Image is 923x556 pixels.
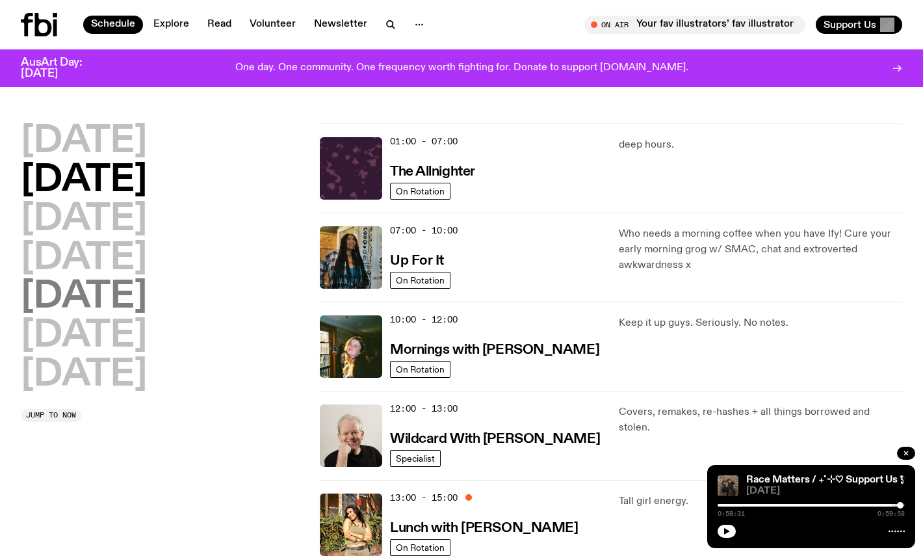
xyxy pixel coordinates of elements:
[306,16,375,34] a: Newsletter
[21,409,81,422] button: Jump to now
[21,241,147,277] button: [DATE]
[390,539,450,556] a: On Rotation
[21,318,147,354] button: [DATE]
[390,432,600,446] h3: Wildcard With [PERSON_NAME]
[746,475,909,485] a: Race Matters / ₊˚⊹♡ Support Us *ೃ༄
[619,226,902,273] p: Who needs a morning coffee when you have Ify! Cure your early morning grog w/ SMAC, chat and extr...
[21,202,147,238] button: [DATE]
[816,16,902,34] button: Support Us
[396,275,445,285] span: On Rotation
[21,57,104,79] h3: AusArt Day: [DATE]
[26,412,76,419] span: Jump to now
[396,453,435,463] span: Specialist
[619,137,902,153] p: deep hours.
[242,16,304,34] a: Volunteer
[83,16,143,34] a: Schedule
[390,522,578,535] h3: Lunch with [PERSON_NAME]
[396,186,445,196] span: On Rotation
[235,62,688,74] p: One day. One community. One frequency worth fighting for. Donate to support [DOMAIN_NAME].
[390,492,458,504] span: 13:00 - 15:00
[320,315,382,378] img: Freya smiles coyly as she poses for the image.
[390,519,578,535] a: Lunch with [PERSON_NAME]
[390,341,599,357] a: Mornings with [PERSON_NAME]
[396,364,445,374] span: On Rotation
[390,343,599,357] h3: Mornings with [PERSON_NAME]
[320,226,382,289] img: Ify - a Brown Skin girl with black braided twists, looking up to the side with her tongue stickin...
[718,510,745,517] span: 0:58:31
[21,124,147,160] button: [DATE]
[824,19,876,31] span: Support Us
[619,494,902,509] p: Tall girl energy.
[390,254,444,268] h3: Up For It
[21,357,147,393] button: [DATE]
[584,16,805,34] button: On AirYour fav illustrators’ fav illustrator! ([PERSON_NAME])
[21,163,147,199] button: [DATE]
[390,403,458,415] span: 12:00 - 13:00
[390,272,450,289] a: On Rotation
[390,183,450,200] a: On Rotation
[390,135,458,148] span: 01:00 - 07:00
[390,313,458,326] span: 10:00 - 12:00
[877,510,905,517] span: 0:59:58
[21,279,147,315] button: [DATE]
[320,404,382,467] img: Stuart is smiling charmingly, wearing a black t-shirt against a stark white background.
[390,224,458,237] span: 07:00 - 10:00
[390,163,475,179] a: The Allnighter
[746,486,905,496] span: [DATE]
[320,494,382,556] img: Tanya is standing in front of plants and a brick fence on a sunny day. She is looking to the left...
[390,430,600,446] a: Wildcard With [PERSON_NAME]
[396,542,445,552] span: On Rotation
[619,404,902,436] p: Covers, remakes, re-hashes + all things borrowed and stolen.
[390,252,444,268] a: Up For It
[390,361,450,378] a: On Rotation
[146,16,197,34] a: Explore
[390,450,441,467] a: Specialist
[619,315,902,331] p: Keep it up guys. Seriously. No notes.
[390,165,475,179] h3: The Allnighter
[200,16,239,34] a: Read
